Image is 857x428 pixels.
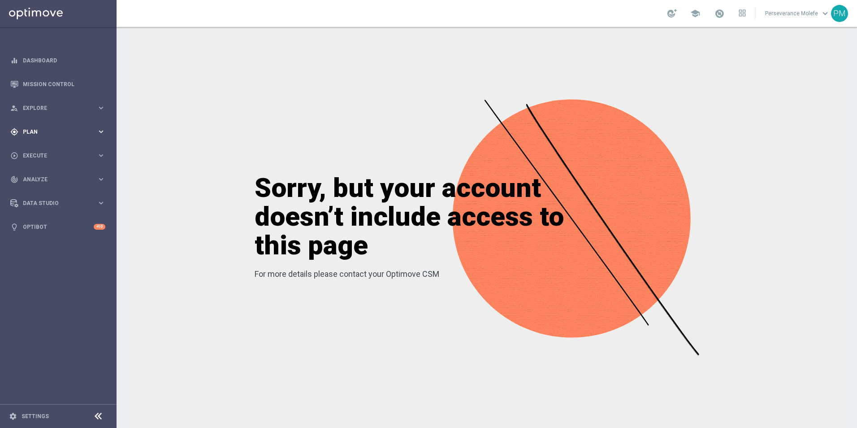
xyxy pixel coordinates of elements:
button: gps_fixed Plan keyboard_arrow_right [10,128,106,135]
i: play_circle_outline [10,152,18,160]
button: lightbulb Optibot +10 [10,223,106,231]
div: Optibot [10,215,105,239]
i: equalizer [10,57,18,65]
i: keyboard_arrow_right [97,175,105,183]
span: Data Studio [23,201,97,206]
div: +10 [94,224,105,230]
div: Dashboard [10,48,105,72]
button: Mission Control [10,81,106,88]
i: keyboard_arrow_right [97,199,105,207]
button: person_search Explore keyboard_arrow_right [10,105,106,112]
a: Mission Control [23,72,105,96]
a: Perseverance Molefekeyboard_arrow_down [764,7,831,20]
i: person_search [10,104,18,112]
a: Dashboard [23,48,105,72]
span: Analyze [23,177,97,182]
span: Explore [23,105,97,111]
p: For more details please contact your Optimove CSM [255,269,600,280]
i: settings [9,412,17,420]
a: Settings [22,414,49,419]
i: track_changes [10,175,18,183]
div: Execute [10,152,97,160]
a: Optibot [23,215,94,239]
span: Execute [23,153,97,158]
span: Plan [23,129,97,135]
div: Explore [10,104,97,112]
i: lightbulb [10,223,18,231]
div: PM [831,5,848,22]
div: Data Studio [10,199,97,207]
h1: Sorry, but your account doesn’t include access to this page [255,174,600,260]
span: school [690,9,700,18]
i: keyboard_arrow_right [97,104,105,112]
div: Plan [10,128,97,136]
button: track_changes Analyze keyboard_arrow_right [10,176,106,183]
button: play_circle_outline Execute keyboard_arrow_right [10,152,106,159]
div: Mission Control [10,72,105,96]
i: gps_fixed [10,128,18,136]
i: keyboard_arrow_right [97,127,105,136]
i: keyboard_arrow_right [97,151,105,160]
button: Data Studio keyboard_arrow_right [10,200,106,207]
div: Analyze [10,175,97,183]
button: equalizer Dashboard [10,57,106,64]
span: keyboard_arrow_down [820,9,830,18]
